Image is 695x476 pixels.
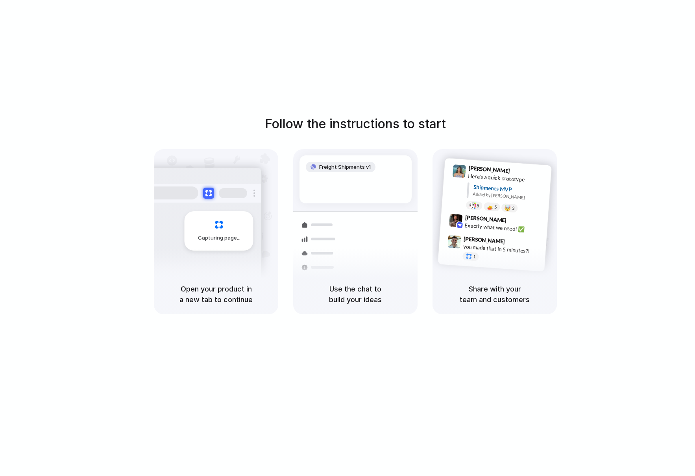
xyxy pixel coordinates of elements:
[473,190,545,202] div: Added by [PERSON_NAME]
[505,205,511,211] div: 🤯
[512,167,529,177] span: 9:41 AM
[509,217,525,226] span: 9:42 AM
[464,234,505,245] span: [PERSON_NAME]
[468,164,510,175] span: [PERSON_NAME]
[463,242,542,256] div: you made that in 5 minutes?!
[442,284,547,305] h5: Share with your team and customers
[303,284,408,305] h5: Use the chat to build your ideas
[319,163,371,171] span: Freight Shipments v1
[468,172,547,185] div: Here's a quick prototype
[465,213,506,224] span: [PERSON_NAME]
[163,284,269,305] h5: Open your product in a new tab to continue
[198,234,242,242] span: Capturing page
[473,254,476,258] span: 1
[512,206,515,210] span: 3
[464,221,543,234] div: Exactly what we need! ✅
[507,238,523,247] span: 9:47 AM
[477,203,479,208] span: 8
[473,183,546,196] div: Shipments MVP
[494,205,497,209] span: 5
[265,114,446,133] h1: Follow the instructions to start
